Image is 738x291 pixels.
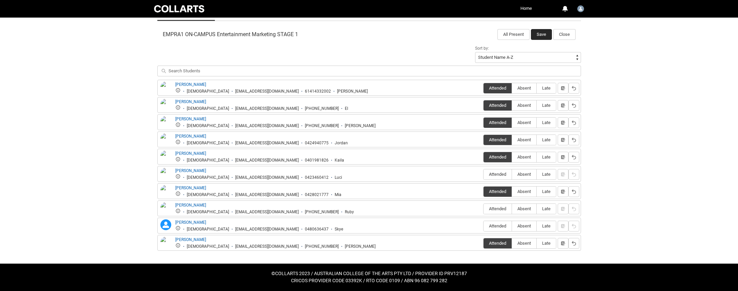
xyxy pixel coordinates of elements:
div: [PHONE_NUMBER] [305,106,339,111]
button: Reset [568,83,579,94]
span: Attended [484,103,512,108]
button: Close [553,29,576,40]
button: Reset [568,100,579,111]
button: Reset [568,117,579,128]
img: Kaila DePaoli [160,150,171,165]
button: User Profile Faculty.dprice [576,3,586,14]
span: Late [537,154,556,160]
div: [DEMOGRAPHIC_DATA] [187,123,229,128]
lightning-icon: Skye Humphreys [160,219,171,230]
button: Notes [558,238,568,249]
div: Kaila [335,158,344,163]
img: Mia Ziebarth [160,185,171,200]
div: 0424940775 [305,141,329,146]
div: [EMAIL_ADDRESS][DOMAIN_NAME] [235,210,299,215]
div: [PHONE_NUMBER] [305,123,339,128]
span: Attended [484,86,512,91]
a: [PERSON_NAME] [175,99,206,104]
button: Save [531,29,552,40]
button: Notes [558,100,568,111]
div: [DEMOGRAPHIC_DATA] [187,175,229,180]
div: [DEMOGRAPHIC_DATA] [187,192,229,197]
div: [DEMOGRAPHIC_DATA] [187,89,229,94]
span: Late [537,86,556,91]
div: [PERSON_NAME] [337,89,368,94]
span: Attended [484,223,512,228]
div: [DEMOGRAPHIC_DATA] [187,106,229,111]
span: Absent [512,86,536,91]
span: Absent [512,241,536,246]
div: 0480636437 [305,227,329,232]
span: Attended [484,241,512,246]
div: [DEMOGRAPHIC_DATA] [187,141,229,146]
img: Jeesa Johnson [160,116,171,131]
span: Absent [512,172,536,177]
button: All Present [497,29,530,40]
button: Reset [568,203,579,214]
div: Skye [335,227,343,232]
button: Reset [568,152,579,163]
button: Reset [568,186,579,197]
div: 0423460412 [305,175,329,180]
span: EMPRA1 ON-CAMPUS Entertainment Marketing STAGE 1 [163,31,298,38]
button: Notes [558,83,568,94]
span: Late [537,120,556,125]
span: Late [537,206,556,211]
button: Reset [568,169,579,180]
span: Late [537,223,556,228]
button: Notes [558,135,568,145]
div: [EMAIL_ADDRESS][DOMAIN_NAME] [235,192,299,197]
div: Jordan [335,141,348,146]
div: [DEMOGRAPHIC_DATA] [187,244,229,249]
div: [EMAIL_ADDRESS][DOMAIN_NAME] [235,227,299,232]
a: [PERSON_NAME] [175,134,206,139]
div: [PHONE_NUMBER] [305,244,339,249]
div: El [345,106,348,111]
a: Home [519,3,534,14]
div: [DEMOGRAPHIC_DATA] [187,158,229,163]
button: Notes [558,117,568,128]
button: Reset [568,221,579,232]
input: Search Students [157,66,581,76]
span: Sort by: [475,46,489,51]
span: Attended [484,137,512,142]
div: [EMAIL_ADDRESS][DOMAIN_NAME] [235,141,299,146]
div: Mia [335,192,341,197]
div: 0401981826 [305,158,329,163]
img: Ruby Brocklesby [160,202,171,217]
div: 61414332002 [305,89,331,94]
a: [PERSON_NAME] [175,237,206,242]
div: [EMAIL_ADDRESS][DOMAIN_NAME] [235,158,299,163]
span: Absent [512,206,536,211]
span: Attended [484,154,512,160]
a: [PERSON_NAME] [175,82,206,87]
img: Alexander Kalotihos [160,81,171,96]
span: Attended [484,189,512,194]
button: Reset [568,135,579,145]
button: Reset [568,238,579,249]
span: Absent [512,120,536,125]
button: Notes [558,186,568,197]
button: Notes [558,152,568,163]
span: Late [537,103,556,108]
img: Faculty.dprice [577,5,584,12]
span: Attended [484,172,512,177]
span: Attended [484,206,512,211]
div: [EMAIL_ADDRESS][DOMAIN_NAME] [235,244,299,249]
a: [PERSON_NAME] [175,117,206,121]
span: Late [537,189,556,194]
div: [DEMOGRAPHIC_DATA] [187,210,229,215]
a: [PERSON_NAME] [175,168,206,173]
span: Late [537,172,556,177]
img: Jordan Leah [160,133,171,148]
span: Late [537,241,556,246]
a: [PERSON_NAME] [175,203,206,208]
div: [PHONE_NUMBER] [305,210,339,215]
div: [EMAIL_ADDRESS][DOMAIN_NAME] [235,175,299,180]
div: 0428021777 [305,192,329,197]
img: Luci Robins [160,168,171,183]
span: Absent [512,223,536,228]
div: [EMAIL_ADDRESS][DOMAIN_NAME] [235,106,299,111]
div: Ruby [345,210,354,215]
a: [PERSON_NAME] [175,151,206,156]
